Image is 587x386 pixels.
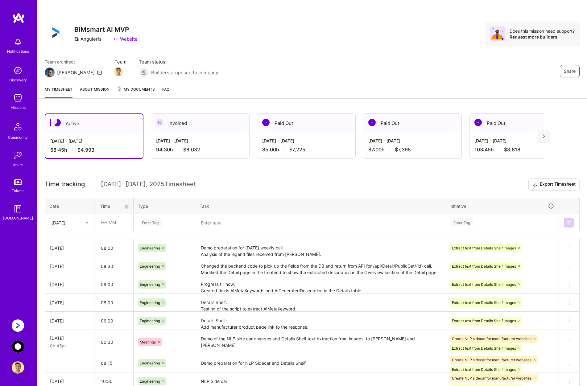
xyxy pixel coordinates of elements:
div: Request more builders [510,34,575,40]
textarea: Details Shelf: Testing of the script to extract AIMetaKeyword. Add field AIGeneratedDescription f... [196,294,444,311]
a: FAQ [162,86,169,98]
span: Engineering [140,318,160,323]
a: Team Member Avatar [114,66,122,77]
input: HH:MM [96,240,133,256]
img: Community [10,119,25,134]
div: Paid Out [257,114,355,133]
span: Extract text from Details Shelf images [452,246,516,250]
span: Team architect [45,59,102,65]
a: Website [114,36,138,42]
img: Submit [566,220,571,225]
span: Engineering [140,264,160,269]
textarea: Details Shelf: Add manufacturer product page link to the response. Add AIMetaKeyword fields to Pr... [196,312,444,329]
div: 85:00 h [262,146,350,153]
div: [DATE] - [DATE] [156,138,244,144]
span: $7,395 [395,146,411,153]
div: Does this mission need support? [510,28,575,34]
div: [DATE] - [DATE] [50,138,138,144]
span: Extract text from Details Shelf images [452,346,516,351]
img: Paid Out [474,119,482,126]
div: Anguleris [74,36,101,42]
span: $8,818 [504,146,520,153]
textarea: Changed the backend code to pick up the fields from the DB and return from API for /api/Detail/Pu... [196,258,444,275]
img: guide book [12,203,24,215]
div: 94:30 h [156,146,244,153]
span: Extract text from Details Shelf images [452,318,516,323]
div: [DATE] - [DATE] [474,138,563,144]
span: $8,032 [183,146,200,153]
div: Enter Tag [450,218,473,227]
div: 87:00 h [368,146,457,153]
span: Team status [139,59,218,65]
textarea: Demo preparation for NLP Sidecar and Details Shelf. NLP Side car: Show clickable links on the pop... [196,355,444,372]
img: Active [53,119,61,126]
th: Type [134,198,195,214]
div: [DATE] - [DATE] [368,138,457,144]
th: Task [195,198,445,214]
img: Avatar [490,27,505,41]
a: Anguleris: BIMsmart AI MVP [10,319,26,332]
span: Share [564,68,576,74]
div: Paid Out [363,114,461,133]
div: [PERSON_NAME] [57,69,95,76]
span: My Documents [117,86,155,93]
span: [DATE] - [DATE] , 2025 Timesheet [101,180,196,188]
span: Create NLP sidecar for manufacturer websites [452,336,531,341]
button: Share [560,65,580,77]
div: 103:45 h [474,146,563,153]
img: Paid Out [368,119,376,126]
textarea: Demo of the NLP side car changes and Details Shelf text extraction from images, to [PERSON_NAME] ... [196,331,444,354]
img: Team Architect [45,68,55,77]
div: Missions [10,104,26,111]
textarea: Demo preparation for [DATE] weekly call. Analysis of the legend files received from [PERSON_NAME]... [196,240,444,257]
div: 58:45 h [50,147,138,153]
img: logo [12,12,25,23]
div: [DATE] [50,335,91,341]
input: HH:MM [96,214,133,231]
span: Create NLP sidecar for manufacturer websites [452,358,531,362]
span: Engineering [140,361,160,365]
img: Company Logo [45,22,67,44]
img: User Avatar [12,361,24,374]
input: HH:MM [96,276,133,293]
img: Anguleris: BIMsmart AI MVP [12,319,24,332]
input: HH:MM [96,334,133,350]
a: My timesheet [45,86,72,98]
div: 8h 45m [50,343,91,349]
i: icon Chevron [85,221,88,224]
span: Time tracking [45,180,85,188]
span: Engineering [140,282,160,287]
div: Tokens [12,187,24,194]
img: bell [12,36,24,48]
span: Engineering [140,379,160,384]
div: [DATE] - [DATE] [262,138,350,144]
img: right [543,134,545,138]
div: [DOMAIN_NAME] [3,215,33,221]
span: Engineering [140,246,160,250]
div: [DATE] [50,281,91,288]
span: $7,225 [289,146,305,153]
img: Builders proposed to company [139,68,149,77]
img: tokens [14,179,22,185]
span: Engineering [140,300,160,305]
i: icon Mail [97,70,102,75]
div: Initiative [449,203,554,210]
span: Create NLP sidecar for manufacturer websites [452,376,531,380]
textarea: Progress till now: Created fields AIMetaKeywords and AIGeneratedDescription in the Details table.... [196,276,444,293]
span: $4,993 [77,147,94,153]
input: HH:MM [96,258,133,274]
div: [DATE] [50,299,91,306]
div: [DATE] [50,318,91,324]
div: Time [100,203,129,209]
h3: BIMsmart AI MVP [74,26,138,33]
div: [DATE] [50,245,91,251]
a: User Avatar [10,361,26,374]
img: teamwork [12,92,24,104]
img: discovery [12,64,24,77]
div: Invoiced [151,114,249,133]
img: Invite [12,149,24,162]
div: Active [45,114,143,133]
a: About Mission [80,86,110,98]
img: Paid Out [262,119,270,126]
th: Date [45,198,96,214]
